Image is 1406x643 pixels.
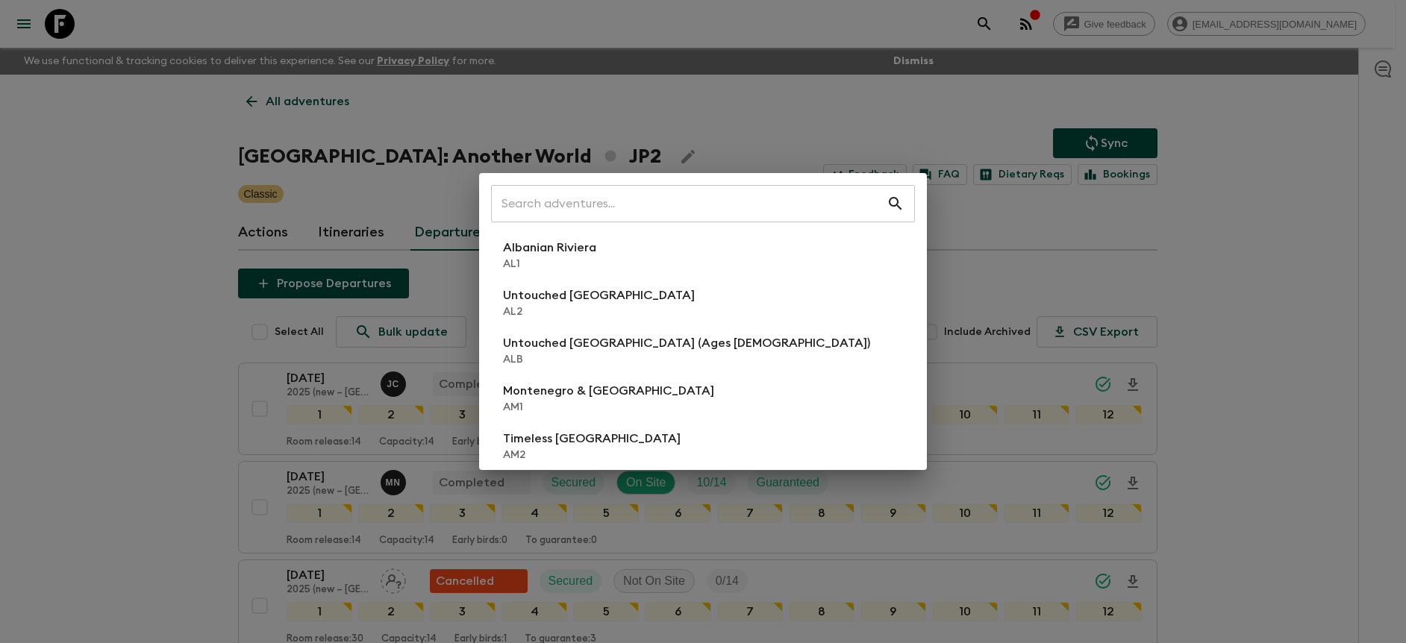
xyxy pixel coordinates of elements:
p: AL1 [503,257,596,272]
p: AL2 [503,304,695,319]
input: Search adventures... [491,183,887,225]
p: Timeless [GEOGRAPHIC_DATA] [503,430,681,448]
p: AM1 [503,400,714,415]
p: Untouched [GEOGRAPHIC_DATA] [503,286,695,304]
p: Untouched [GEOGRAPHIC_DATA] (Ages [DEMOGRAPHIC_DATA]) [503,334,870,352]
p: AM2 [503,448,681,462]
p: ALB [503,352,870,367]
p: Albanian Riviera [503,239,596,257]
p: Montenegro & [GEOGRAPHIC_DATA] [503,382,714,400]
